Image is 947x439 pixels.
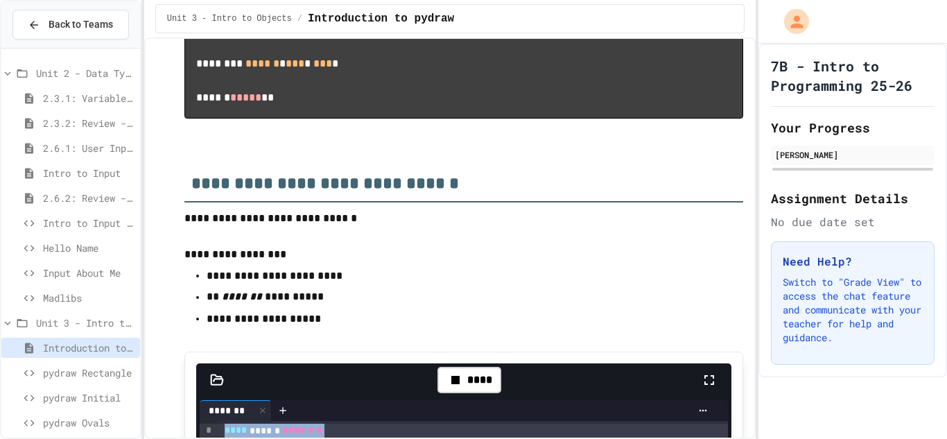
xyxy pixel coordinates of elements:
[43,141,134,155] span: 2.6.1: User Input
[43,341,134,355] span: Introduction to pydraw
[43,291,134,305] span: Madlibs
[43,166,134,180] span: Intro to Input
[308,10,454,27] span: Introduction to pydraw
[43,91,134,105] span: 2.3.1: Variables and Data Types
[771,214,935,230] div: No due date set
[771,118,935,137] h2: Your Progress
[43,116,134,130] span: 2.3.2: Review - Variables and Data Types
[43,191,134,205] span: 2.6.2: Review - User Input
[770,6,813,37] div: My Account
[43,266,134,280] span: Input About Me
[783,253,923,270] h3: Need Help?
[49,17,113,32] span: Back to Teams
[771,56,935,95] h1: 7B - Intro to Programming 25-26
[783,275,923,345] p: Switch to "Grade View" to access the chat feature and communicate with your teacher for help and ...
[43,415,134,430] span: pydraw Ovals
[167,13,292,24] span: Unit 3 - Intro to Objects
[771,189,935,208] h2: Assignment Details
[775,148,930,161] div: [PERSON_NAME]
[43,365,134,380] span: pydraw Rectangle
[43,216,134,230] span: Intro to Input Exercise
[12,10,129,40] button: Back to Teams
[36,66,134,80] span: Unit 2 - Data Types, Variables, [DEMOGRAPHIC_DATA]
[43,241,134,255] span: Hello Name
[36,316,134,330] span: Unit 3 - Intro to Objects
[297,13,302,24] span: /
[43,390,134,405] span: pydraw Initial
